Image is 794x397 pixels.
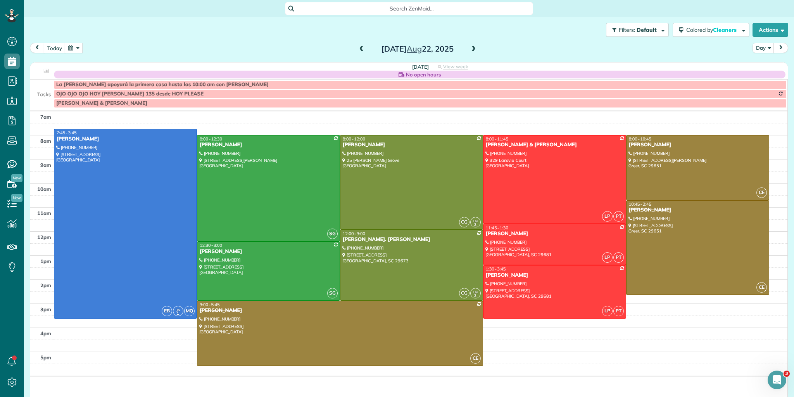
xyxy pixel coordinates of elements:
[37,186,51,192] span: 10am
[485,142,624,148] div: [PERSON_NAME] & [PERSON_NAME]
[459,217,469,227] span: CG
[773,43,788,53] button: next
[327,288,338,298] span: SG
[30,43,45,53] button: prev
[11,194,22,202] span: New
[44,43,66,53] button: today
[56,81,269,88] span: La [PERSON_NAME] apoyará la primera casa hasta las 10:00 am con [PERSON_NAME]
[40,162,51,168] span: 9am
[486,225,508,231] span: 11:45 - 1:30
[713,26,738,33] span: Cleaners
[768,371,786,389] iframe: Intercom live chat
[343,231,365,236] span: 12:00 - 3:00
[56,136,195,142] div: [PERSON_NAME]
[485,231,624,237] div: [PERSON_NAME]
[602,306,613,316] span: LP
[37,210,51,216] span: 11am
[56,100,147,106] span: [PERSON_NAME] & [PERSON_NAME]
[629,201,651,207] span: 10:45 - 2:45
[40,330,51,336] span: 4pm
[406,71,441,78] span: No open hours
[57,130,77,135] span: 7:45 - 3:45
[343,136,365,142] span: 8:00 - 12:00
[673,23,749,37] button: Colored byCleaners
[756,187,767,198] span: CE
[40,282,51,288] span: 2pm
[199,248,338,255] div: [PERSON_NAME]
[40,354,51,361] span: 5pm
[637,26,657,33] span: Default
[628,207,767,213] div: [PERSON_NAME]
[199,142,338,148] div: [PERSON_NAME]
[473,219,478,223] span: LB
[443,64,468,70] span: View week
[200,243,222,248] span: 12:30 - 3:00
[470,353,481,364] span: CE
[200,302,220,307] span: 3:00 - 5:45
[200,136,222,142] span: 8:00 - 12:30
[628,142,767,148] div: [PERSON_NAME]
[756,282,767,293] span: CE
[485,272,624,279] div: [PERSON_NAME]
[184,306,195,316] span: MQ
[40,306,51,312] span: 3pm
[327,229,338,239] span: SG
[56,91,204,97] span: OJO OJO OJO HOY [PERSON_NAME] 135 desde HOY PLEASE
[407,44,422,54] span: Aug
[686,26,739,33] span: Colored by
[37,234,51,240] span: 12pm
[629,136,651,142] span: 8:00 - 10:45
[602,252,613,263] span: LP
[753,43,774,53] button: Day
[486,136,508,142] span: 8:00 - 11:45
[40,138,51,144] span: 8am
[473,290,478,294] span: LB
[162,306,172,316] span: EB
[342,236,481,243] div: [PERSON_NAME]. [PERSON_NAME]
[40,258,51,264] span: 1pm
[342,142,481,148] div: [PERSON_NAME]
[471,221,480,229] small: 2
[486,266,506,272] span: 1:30 - 3:45
[459,288,469,298] span: CG
[613,252,624,263] span: PT
[613,211,624,222] span: PT
[784,371,790,377] span: 3
[471,292,480,300] small: 2
[602,211,613,222] span: LP
[602,23,669,37] a: Filters: Default
[619,26,635,33] span: Filters:
[176,308,180,312] span: JG
[199,307,481,314] div: [PERSON_NAME]
[11,174,22,182] span: New
[40,114,51,120] span: 7am
[613,306,624,316] span: PT
[412,64,429,70] span: [DATE]
[369,45,466,53] h2: [DATE] 22, 2025
[173,310,183,317] small: 1
[753,23,788,37] button: Actions
[606,23,669,37] button: Filters: Default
